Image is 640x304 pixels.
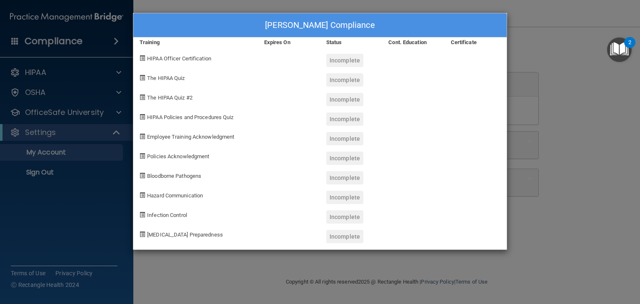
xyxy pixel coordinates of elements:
span: Infection Control [147,212,187,218]
button: Open Resource Center, 2 new notifications [607,37,632,62]
div: 2 [628,42,631,53]
div: Incomplete [326,152,363,165]
div: [PERSON_NAME] Compliance [133,13,507,37]
div: Incomplete [326,132,363,145]
span: [MEDICAL_DATA] Preparedness [147,232,223,238]
div: Incomplete [326,191,363,204]
span: Employee Training Acknowledgment [147,134,234,140]
div: Training [133,37,258,47]
span: The HIPAA Quiz [147,75,185,81]
div: Incomplete [326,171,363,184]
span: Hazard Communication [147,192,203,199]
div: Incomplete [326,210,363,224]
div: Status [320,37,382,47]
div: Expires On [258,37,320,47]
div: Incomplete [326,230,363,243]
span: Bloodborne Pathogens [147,173,201,179]
div: Incomplete [326,54,363,67]
span: The HIPAA Quiz #2 [147,95,192,101]
span: HIPAA Officer Certification [147,55,211,62]
div: Cont. Education [382,37,444,47]
div: Incomplete [326,112,363,126]
div: Incomplete [326,93,363,106]
div: Certificate [445,37,507,47]
span: Policies Acknowledgment [147,153,209,159]
span: HIPAA Policies and Procedures Quiz [147,114,233,120]
div: Incomplete [326,73,363,87]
